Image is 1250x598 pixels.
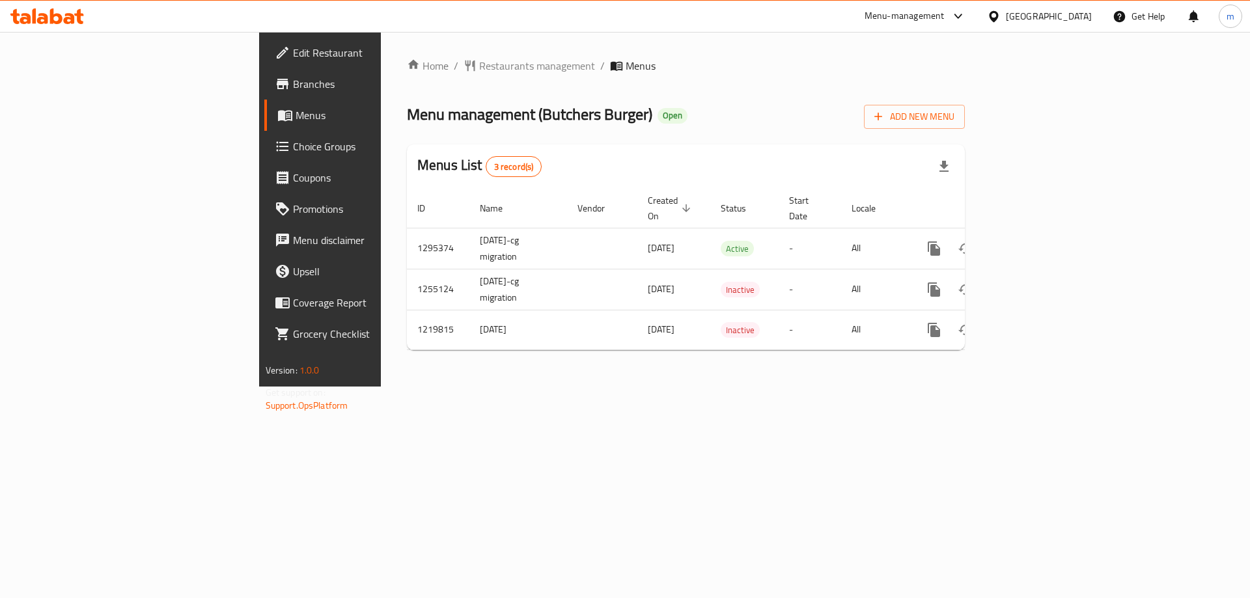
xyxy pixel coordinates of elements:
span: Add New Menu [874,109,954,125]
button: Change Status [950,314,981,346]
span: ID [417,200,442,216]
span: Upsell [293,264,458,279]
td: All [841,310,908,349]
button: Change Status [950,233,981,264]
span: Start Date [789,193,826,224]
span: [DATE] [648,321,674,338]
th: Actions [908,189,1054,228]
span: Version: [266,362,298,379]
span: Created On [648,193,695,224]
span: Coverage Report [293,295,458,310]
td: [DATE]-cg migration [469,269,567,310]
a: Restaurants management [464,58,595,74]
a: Edit Restaurant [264,37,468,68]
span: Menu management ( Butchers Burger ) [407,100,652,129]
span: m [1227,9,1234,23]
td: [DATE] [469,310,567,349]
td: All [841,228,908,269]
span: Vendor [577,200,622,216]
button: more [919,314,950,346]
div: Inactive [721,282,760,297]
a: Upsell [264,256,468,287]
a: Branches [264,68,468,100]
nav: breadcrumb [407,58,965,74]
span: Locale [852,200,893,216]
span: Menus [626,58,656,74]
span: Get support on: [266,384,326,401]
span: 3 record(s) [486,161,542,173]
a: Coverage Report [264,287,468,318]
span: [DATE] [648,239,674,256]
button: Change Status [950,274,981,305]
div: Active [721,241,754,256]
td: All [841,269,908,310]
td: - [779,310,841,349]
a: Promotions [264,193,468,224]
td: - [779,228,841,269]
span: Branches [293,76,458,92]
a: Support.OpsPlatform [266,397,348,414]
a: Menus [264,100,468,131]
div: Inactive [721,322,760,338]
div: Open [658,108,687,124]
span: Promotions [293,201,458,217]
td: - [779,269,841,310]
a: Menu disclaimer [264,224,468,256]
table: enhanced table [407,189,1054,350]
div: [GEOGRAPHIC_DATA] [1006,9,1092,23]
span: Coupons [293,170,458,185]
span: Menu disclaimer [293,232,458,248]
li: / [600,58,605,74]
span: Restaurants management [479,58,595,74]
div: Menu-management [865,8,945,24]
div: Total records count [486,156,542,177]
span: Inactive [721,323,760,338]
span: Edit Restaurant [293,45,458,61]
a: Coupons [264,162,468,193]
span: Active [721,241,754,256]
span: 1.0.0 [299,362,320,379]
div: Export file [928,151,960,182]
td: [DATE]-cg migration [469,228,567,269]
span: Menus [296,107,458,123]
span: Grocery Checklist [293,326,458,342]
span: [DATE] [648,280,674,297]
h2: Menus List [417,156,542,177]
span: Status [721,200,763,216]
span: Name [480,200,520,216]
button: Add New Menu [864,105,965,129]
a: Grocery Checklist [264,318,468,349]
span: Choice Groups [293,139,458,154]
span: Inactive [721,282,760,297]
button: more [919,233,950,264]
span: Open [658,110,687,121]
a: Choice Groups [264,131,468,162]
button: more [919,274,950,305]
